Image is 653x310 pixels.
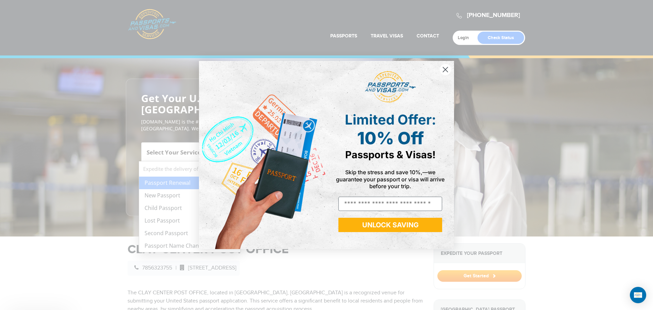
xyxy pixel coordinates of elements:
span: Limited Offer: [345,111,436,128]
img: de9cda0d-0715-46ca-9a25-073762a91ba7.png [199,61,326,249]
button: UNLOCK SAVING [338,218,442,232]
button: Close dialog [439,64,451,76]
img: passports and visas [365,71,416,103]
span: Passports & Visas! [345,149,436,161]
span: Skip the stress and save 10%,—we guarantee your passport or visa will arrive before your trip. [336,169,445,189]
div: Open Intercom Messenger [630,287,646,303]
span: 10% Off [357,128,424,148]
